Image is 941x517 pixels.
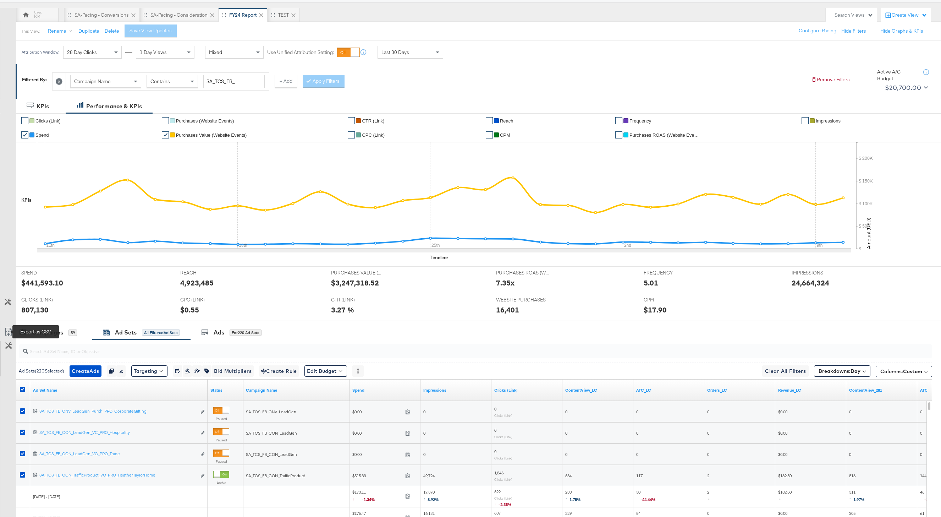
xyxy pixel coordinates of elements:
[33,494,60,499] span: [DATE] - [DATE]
[707,473,709,478] span: 2
[882,82,929,93] button: $20,700.00
[34,13,40,20] div: KK
[21,296,75,303] span: CLICKS (LINK)
[213,480,229,485] label: Active
[331,278,379,288] div: $3,247,318.52
[352,430,402,436] span: $0.00
[629,132,700,138] span: Purchases ROAS (Website Events)
[644,305,667,315] div: $17.90
[615,117,622,124] a: ✔
[362,132,385,138] span: CPC (Link)
[39,408,197,416] a: SA_TCS_FB_CNV_LeadGen_Purch_PRO_CorporateGifting
[636,430,638,436] span: 0
[849,496,853,501] span: ↑
[35,118,61,124] span: Clicks (Link)
[180,296,233,303] span: CPC (LINK)
[348,117,355,124] a: ✔
[707,409,709,414] span: 0
[565,430,567,436] span: 0
[68,330,77,336] div: 59
[143,13,147,17] div: Drag to reorder tab
[880,368,922,375] span: Columns:
[246,473,305,478] span: SA_TCS_FB_CON_TrafficProduct
[778,473,792,478] span: $182.50
[849,489,865,504] span: 311
[494,510,501,516] span: 637
[615,131,622,138] a: ✔
[486,117,493,124] a: ✔
[423,409,425,414] span: 0
[162,117,169,124] a: ✔
[21,278,63,288] div: $441,593.10
[877,69,916,82] div: Active A/C Budget
[162,131,169,138] a: ✔
[849,452,851,457] span: 0
[246,409,296,414] span: SA_TCS_FB_CNV_LeadGen
[494,449,496,454] span: 0
[180,270,233,276] span: REACH
[853,497,865,502] span: 1.97%
[494,456,512,460] sub: Clicks (Link)
[644,278,658,288] div: 5.01
[565,387,631,393] a: ContentView_LC
[352,387,418,393] a: The total amount spent to date.
[841,28,866,34] button: Hide Filters
[640,497,656,502] span: -44.44%
[259,365,299,377] button: Create Rule
[707,496,713,501] span: ↔
[486,131,493,138] a: ✔
[802,117,809,124] a: ✔
[565,452,567,457] span: 0
[494,477,512,481] sub: Clicks (Link)
[423,489,439,504] span: 17,570
[115,328,137,337] div: Ad Sets
[569,497,581,502] span: 1.75%
[246,452,297,457] span: SA_TCS_FB_CON_LeadGen
[67,49,97,55] span: 28 Day Clicks
[814,365,870,377] button: Breakdowns:Day
[494,501,499,506] span: ↓
[636,496,640,501] span: ↓
[496,296,549,303] span: WEBSITE PURCHASES
[644,296,697,303] span: CPM
[213,417,229,421] label: Paused
[67,13,71,17] div: Drag to reorder tab
[213,459,229,464] label: Paused
[21,270,75,276] span: SPEND
[21,131,28,138] a: ✔
[35,132,49,138] span: Spend
[246,430,297,436] span: SA_TCS_FB_CON_LeadGen
[362,118,384,124] span: CTR (Link)
[644,270,697,276] span: FREQUENCY
[629,118,651,124] span: Frequency
[423,387,489,393] a: The number of times your ad was served. On mobile apps an ad is counted as served the first time ...
[213,438,229,442] label: Paused
[22,76,47,83] div: Filtered By:
[636,452,638,457] span: 0
[39,451,197,458] a: SA_TCS_FB_CON_LeadGen_VC_PRO_Trade
[816,118,841,124] span: Impressions
[21,305,49,315] div: 807,130
[74,78,111,85] span: Campaign Name
[229,12,257,18] div: FY24 Report
[261,367,297,376] span: Create Rule
[72,367,99,376] span: Create Ads
[707,452,709,457] span: 0
[39,472,197,480] a: SA_TCS_FB_CON_TrafficProduct_VC_PRO_HeatherTaylorHome
[819,368,860,375] span: Breakdowns:
[430,254,448,261] div: Timeline
[707,430,709,436] span: 0
[150,78,170,85] span: Contains
[849,387,914,393] a: ContentView_281
[865,218,872,249] text: Amount (USD)
[176,118,234,124] span: Purchases (Website Events)
[636,473,643,478] span: 117
[33,387,205,393] a: Your Ad Set name.
[211,365,254,377] button: Bid Multipliers
[778,496,784,501] span: ↔
[304,365,347,377] button: Edit Budget
[920,452,922,457] span: 0
[500,118,513,124] span: Reach
[494,435,512,439] sub: Clicks (Link)
[140,49,167,55] span: 1 Day Views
